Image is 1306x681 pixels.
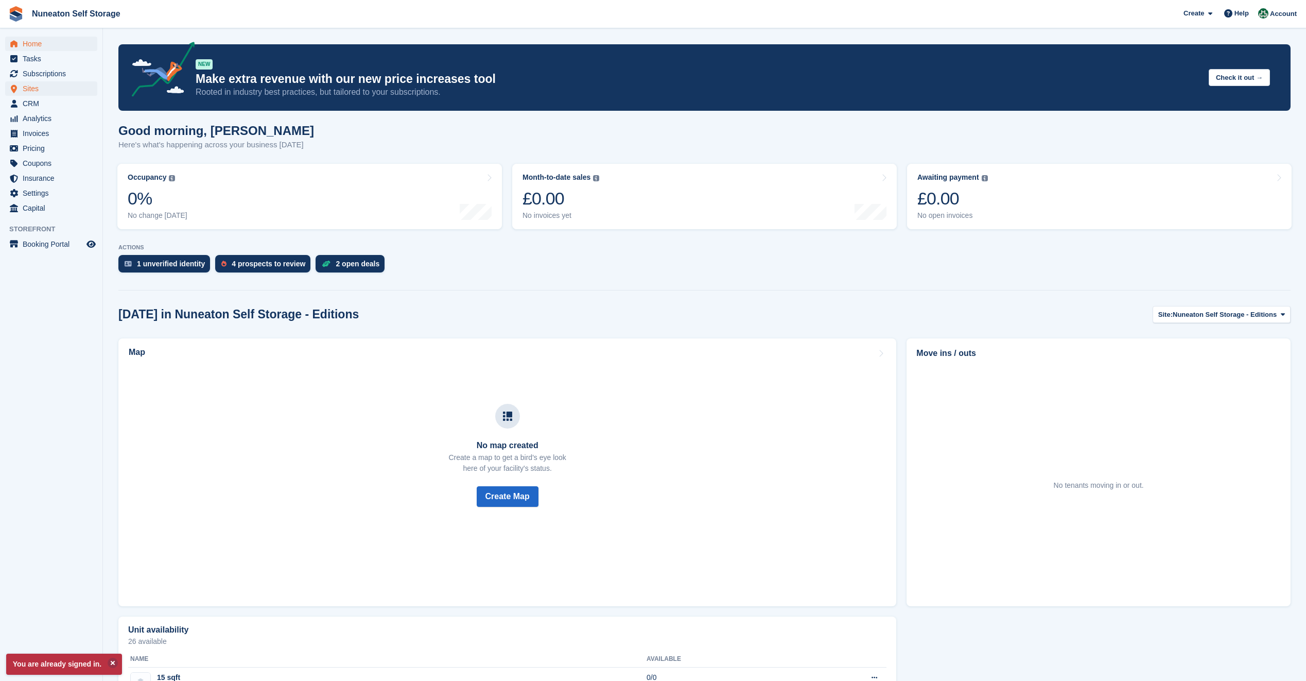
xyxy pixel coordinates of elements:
a: menu [5,171,97,185]
div: No open invoices [917,211,988,220]
div: £0.00 [917,188,988,209]
span: Site: [1158,310,1173,320]
a: Month-to-date sales £0.00 No invoices yet [512,164,897,229]
a: menu [5,111,97,126]
a: Nuneaton Self Storage [28,5,125,22]
button: Create Map [477,486,538,507]
a: menu [5,52,97,66]
p: You are already signed in. [6,654,122,675]
span: Storefront [9,224,102,234]
div: No change [DATE] [128,211,187,220]
a: menu [5,156,97,171]
a: menu [5,237,97,251]
a: 4 prospects to review [215,255,316,278]
div: 4 prospects to review [232,260,305,268]
div: 1 unverified identity [137,260,205,268]
img: map-icn-33ee37083ee616e46c38cad1a60f524a97daa1e2b2c8c0bc3eb3415660979fc1.svg [503,412,512,421]
span: CRM [23,96,84,111]
a: Map No map created Create a map to get a bird's eye lookhere of your facility's status. Create Map [118,338,896,606]
a: menu [5,186,97,200]
div: Occupancy [128,173,166,182]
img: verify_identity-adf6edd0f0f0b5bbfe63781bf79b02c33cf7c696d77639b501bdc392416b5a36.svg [125,261,132,267]
a: menu [5,126,97,141]
a: menu [5,37,97,51]
p: ACTIONS [118,244,1291,251]
div: 0% [128,188,187,209]
img: icon-info-grey-7440780725fd019a000dd9b08b2336e03edf1995a4989e88bcd33f0948082b44.svg [169,175,175,181]
p: Rooted in industry best practices, but tailored to your subscriptions. [196,87,1200,98]
span: Analytics [23,111,84,126]
span: Home [23,37,84,51]
span: Subscriptions [23,66,84,81]
a: menu [5,201,97,215]
img: price-adjustments-announcement-icon-8257ccfd72463d97f412b2fc003d46551f7dbcb40ab6d574587a9cd5c0d94... [123,42,195,100]
div: NEW [196,59,213,70]
p: 26 available [128,638,886,645]
p: Make extra revenue with our new price increases tool [196,72,1200,87]
img: deal-1b604bf984904fb50ccaf53a9ad4b4a5d6e5aea283cecdc64d6e3604feb123c2.svg [322,260,330,267]
img: Amanda [1258,8,1268,19]
h2: Map [129,348,145,357]
span: Nuneaton Self Storage - Editions [1173,310,1277,320]
span: Sites [23,81,84,96]
span: Settings [23,186,84,200]
a: Awaiting payment £0.00 No open invoices [907,164,1292,229]
h2: [DATE] in Nuneaton Self Storage - Editions [118,308,359,321]
h2: Move ins / outs [916,347,1281,360]
div: 2 open deals [336,260,379,268]
th: Name [128,651,647,668]
div: £0.00 [523,188,599,209]
div: Awaiting payment [917,173,979,182]
h2: Unit availability [128,625,188,635]
span: Capital [23,201,84,215]
a: 1 unverified identity [118,255,215,278]
span: Coupons [23,156,84,171]
th: Available [647,651,794,668]
span: Invoices [23,126,84,141]
div: No invoices yet [523,211,599,220]
img: icon-info-grey-7440780725fd019a000dd9b08b2336e03edf1995a4989e88bcd33f0948082b44.svg [982,175,988,181]
span: Account [1270,9,1297,19]
span: Pricing [23,141,84,156]
a: Occupancy 0% No change [DATE] [117,164,502,229]
button: Check it out → [1209,69,1270,86]
span: Tasks [23,52,84,66]
span: Booking Portal [23,237,84,251]
span: Insurance [23,171,84,185]
img: icon-info-grey-7440780725fd019a000dd9b08b2336e03edf1995a4989e88bcd33f0948082b44.svg [593,175,599,181]
img: stora-icon-8386f47178a22dfd0bd8f6a31ec36ba5ce8667c1dd55bd0f319d3a0aa187defe.svg [8,6,24,22]
a: 2 open deals [316,255,390,278]
p: Create a map to get a bird's eye look here of your facility's status. [448,452,566,474]
a: menu [5,66,97,81]
img: prospect-51fa495bee0391a8d652442698ab0144808aea92771e9ea1ae160a38d050c398.svg [221,261,227,267]
a: menu [5,96,97,111]
a: menu [5,141,97,156]
span: Create [1183,8,1204,19]
h3: No map created [448,441,566,450]
span: Help [1234,8,1249,19]
h1: Good morning, [PERSON_NAME] [118,124,314,138]
div: No tenants moving in or out. [1054,480,1144,491]
button: Site: Nuneaton Self Storage - Editions [1153,306,1291,323]
a: Preview store [85,238,97,250]
div: Month-to-date sales [523,173,590,182]
p: Here's what's happening across your business [DATE] [118,139,314,151]
a: menu [5,81,97,96]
